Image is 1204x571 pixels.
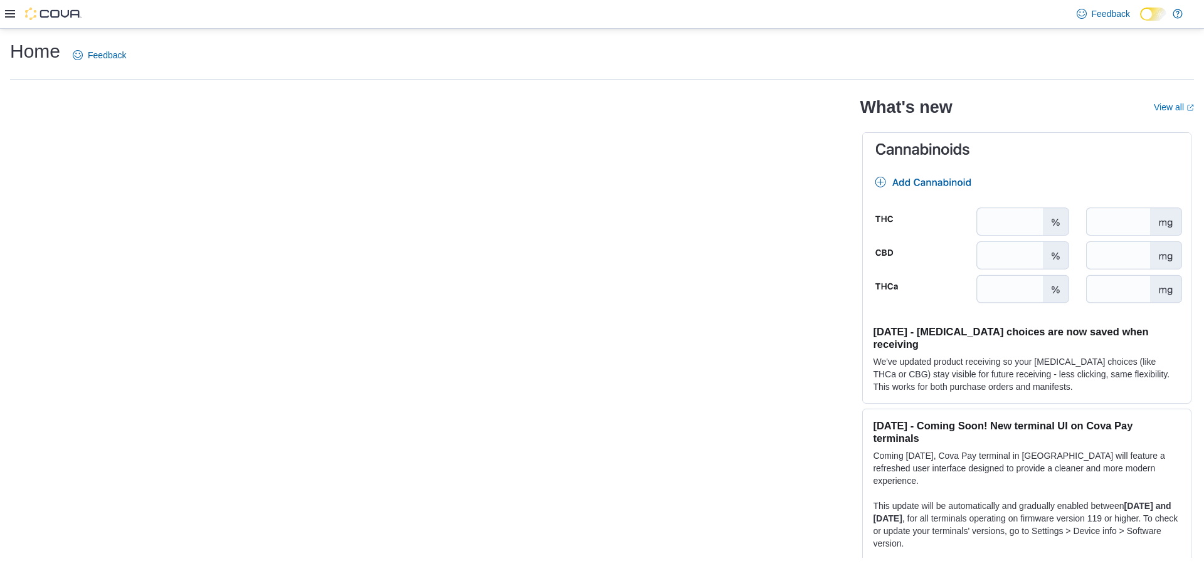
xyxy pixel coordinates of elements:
[860,97,952,117] h2: What's new
[68,43,131,68] a: Feedback
[25,8,82,20] img: Cova
[873,419,1181,444] h3: [DATE] - Coming Soon! New terminal UI on Cova Pay terminals
[1186,104,1194,112] svg: External link
[873,325,1181,350] h3: [DATE] - [MEDICAL_DATA] choices are now saved when receiving
[1154,102,1194,112] a: View allExternal link
[873,355,1181,393] p: We've updated product receiving so your [MEDICAL_DATA] choices (like THCa or CBG) stay visible fo...
[10,39,60,64] h1: Home
[88,49,126,61] span: Feedback
[873,500,1181,550] p: This update will be automatically and gradually enabled between , for all terminals operating on ...
[1092,8,1130,20] span: Feedback
[873,449,1181,487] p: Coming [DATE], Cova Pay terminal in [GEOGRAPHIC_DATA] will feature a refreshed user interface des...
[1140,8,1166,21] input: Dark Mode
[1072,1,1135,26] a: Feedback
